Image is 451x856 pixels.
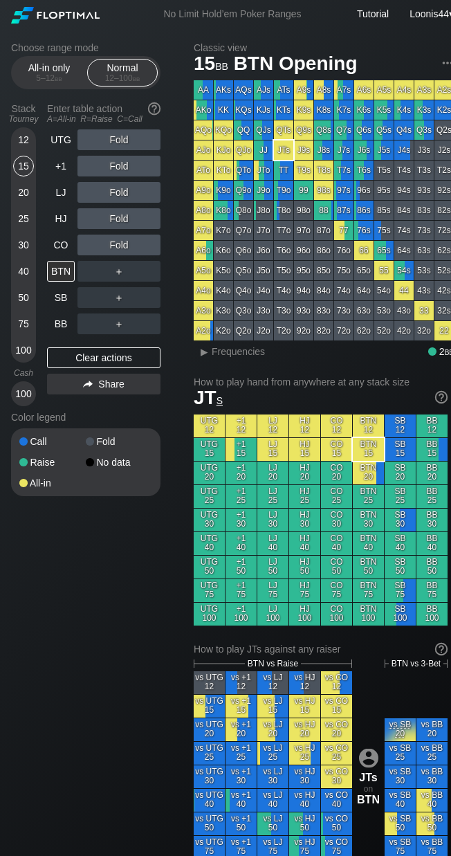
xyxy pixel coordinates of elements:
[354,161,374,180] div: T6s
[353,415,384,437] div: BTN 12
[289,438,320,461] div: HJ 15
[254,140,273,160] div: JJ
[194,485,225,508] div: UTG 25
[414,281,434,300] div: 43s
[77,129,160,150] div: Fold
[214,140,233,160] div: KJo
[274,161,293,180] div: TT
[374,241,394,260] div: 65s
[294,301,313,320] div: 93o
[234,281,253,300] div: Q4o
[334,120,353,140] div: Q7s
[314,100,333,120] div: K8s
[314,161,333,180] div: T8s
[47,313,75,334] div: BB
[314,120,333,140] div: Q8s
[416,556,448,579] div: BB 50
[321,509,352,531] div: CO 30
[13,261,34,282] div: 40
[214,281,233,300] div: K4o
[414,301,434,320] div: 33
[225,579,257,602] div: +1 75
[416,462,448,484] div: BB 20
[374,120,394,140] div: Q5s
[294,140,313,160] div: J9s
[13,340,34,361] div: 100
[314,80,333,100] div: A8s
[77,156,160,176] div: Fold
[254,201,273,220] div: J8o
[289,462,320,484] div: HJ 20
[194,509,225,531] div: UTG 30
[294,281,313,300] div: 94o
[334,161,353,180] div: T7s
[385,532,416,555] div: SB 40
[47,347,160,368] div: Clear actions
[334,100,353,120] div: K7s
[194,579,225,602] div: UTG 75
[234,241,253,260] div: Q6o
[414,140,434,160] div: J3s
[13,156,34,176] div: 15
[234,120,253,140] div: QQ
[394,181,414,200] div: 94s
[254,181,273,200] div: J9o
[357,8,389,19] a: Tutorial
[194,387,223,408] span: JT
[394,221,414,240] div: 74s
[394,321,414,340] div: 42o
[214,221,233,240] div: K7o
[194,201,213,220] div: A8o
[314,140,333,160] div: J8s
[294,221,313,240] div: 97o
[17,60,81,86] div: All-in only
[414,100,434,120] div: K3s
[47,182,75,203] div: LJ
[354,281,374,300] div: 64o
[194,140,213,160] div: AJo
[6,368,42,378] div: Cash
[374,321,394,340] div: 52o
[289,532,320,555] div: HJ 40
[77,287,160,308] div: ＋
[192,53,230,76] span: 15
[274,80,293,100] div: ATs
[11,406,160,428] div: Color legend
[314,281,333,300] div: 84o
[217,392,223,407] span: s
[334,221,353,240] div: 77
[212,346,265,357] span: Frequencies
[13,208,34,229] div: 25
[19,457,86,467] div: Raise
[194,321,213,340] div: A2o
[225,532,257,555] div: +1 40
[385,438,416,461] div: SB 15
[274,140,293,160] div: JTs
[47,114,160,124] div: A=All-in R=Raise C=Call
[274,201,293,220] div: T8o
[414,321,434,340] div: 32o
[321,556,352,579] div: CO 50
[194,281,213,300] div: A4o
[254,261,273,280] div: J5o
[194,438,225,461] div: UTG 15
[414,80,434,100] div: A3s
[394,100,414,120] div: K4s
[6,114,42,124] div: Tourney
[86,437,152,446] div: Fold
[195,343,213,360] div: ▸
[257,579,288,602] div: LJ 75
[194,80,213,100] div: AA
[257,415,288,437] div: LJ 12
[414,221,434,240] div: 73s
[294,120,313,140] div: Q9s
[374,221,394,240] div: 75s
[257,556,288,579] div: LJ 50
[19,478,86,488] div: All-in
[354,140,374,160] div: J6s
[47,98,160,129] div: Enter table action
[353,532,384,555] div: BTN 40
[47,156,75,176] div: +1
[334,301,353,320] div: 73o
[11,42,160,53] h2: Choose range mode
